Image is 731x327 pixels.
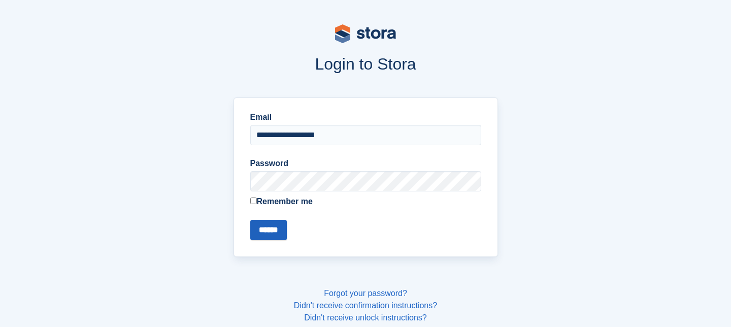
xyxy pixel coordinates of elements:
h1: Login to Stora [40,55,691,73]
label: Email [250,111,481,123]
a: Didn't receive unlock instructions? [304,313,426,322]
a: Forgot your password? [324,289,407,298]
img: stora-logo-53a41332b3708ae10de48c4981b4e9114cc0af31d8433b30ea865607fb682f29.svg [335,24,396,43]
label: Remember me [250,195,481,208]
label: Password [250,157,481,170]
input: Remember me [250,198,257,204]
a: Didn't receive confirmation instructions? [294,301,437,310]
